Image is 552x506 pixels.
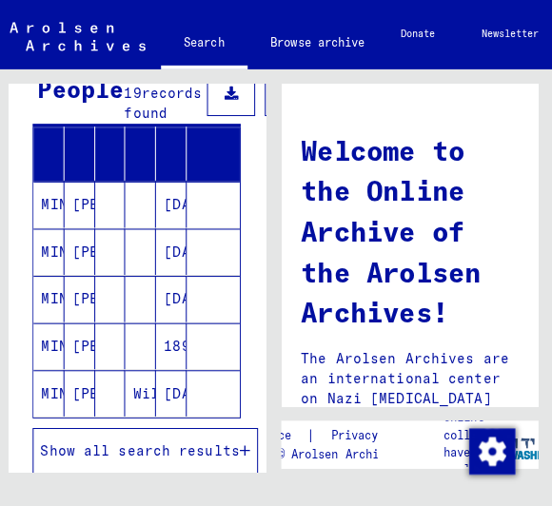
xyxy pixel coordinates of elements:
[160,366,190,412] mat-cell: [DATE]
[128,84,146,101] span: 19
[39,320,69,365] mat-cell: MINC
[38,423,261,469] button: Show all search results
[165,19,250,68] a: Search
[160,180,190,225] mat-cell: [DATE]
[69,366,100,412] mat-cell: [PERSON_NAME]
[168,137,189,167] div: Date of Birth
[69,126,100,179] mat-header-cell: First Name
[160,320,190,365] mat-cell: 1897
[69,226,100,272] mat-cell: [PERSON_NAME]
[100,126,130,179] mat-header-cell: Maiden Name
[160,126,190,179] mat-header-cell: Date of Birth
[128,84,206,121] span: records found
[43,71,128,106] div: People
[46,438,243,455] span: Show all search results
[39,273,69,319] mat-cell: MINC
[250,19,389,65] a: Browse archive
[15,22,149,50] img: Arolsen_neg.svg
[69,273,100,319] mat-cell: [PERSON_NAME]
[129,126,160,179] mat-header-cell: Place of Birth
[190,126,243,179] mat-header-cell: Prisoner #
[47,137,69,167] div: Last Name
[303,129,519,329] h1: Welcome to the Online Archive of the Arolsen Archives!
[317,420,448,440] a: Privacy policy
[69,180,100,225] mat-cell: [PERSON_NAME]
[108,137,129,167] div: Maiden Name
[379,11,459,57] a: Donate
[160,273,190,319] mat-cell: [DATE]
[77,137,99,167] div: First Name
[39,226,69,272] mat-cell: MINC
[39,126,69,179] mat-header-cell: Last Name
[69,320,100,365] mat-cell: [PERSON_NAME]
[469,423,515,469] img: Change consent
[198,137,220,167] div: Prisoner #
[213,420,448,440] div: |
[468,422,514,468] div: Change consent
[267,69,334,115] button: Filter
[213,440,448,457] p: Copyright © Arolsen Archives, 2021
[39,180,69,225] mat-cell: MINC
[160,226,190,272] mat-cell: [DATE]
[39,366,69,412] mat-cell: MINC
[137,137,159,167] div: Place of Birth
[129,366,160,412] mat-cell: Wilno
